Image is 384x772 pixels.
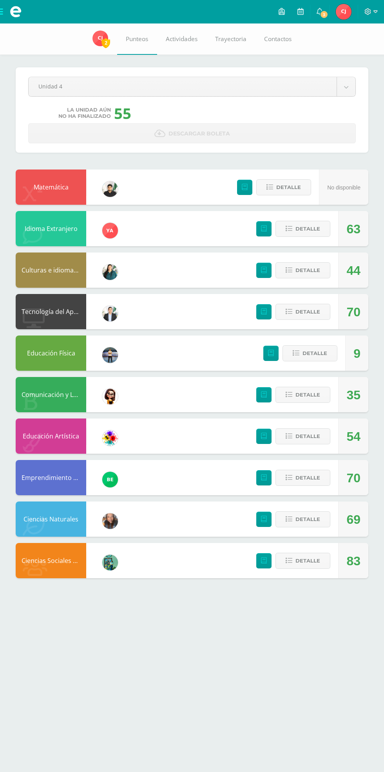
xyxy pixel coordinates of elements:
button: Detalle [283,345,337,361]
div: Educación Artística [16,418,86,454]
span: Detalle [295,305,320,319]
div: 54 [346,419,360,454]
span: Detalle [295,554,320,568]
span: Detalle [295,388,320,402]
a: Actividades [157,23,206,55]
img: a5e710364e73df65906ee1fa578590e2.png [102,181,118,197]
span: Detalle [276,180,301,195]
div: Culturas e idiomas mayas Garífuna y Xinca L2 [16,253,86,288]
a: Trayectoria [206,23,255,55]
span: Descargar boleta [168,124,230,143]
span: Detalle [295,471,320,485]
span: Detalle [295,512,320,527]
span: Detalle [302,346,327,361]
span: No disponible [327,184,360,191]
span: Detalle [295,429,320,444]
span: Detalle [295,263,320,278]
div: Educación Física [16,335,86,371]
div: 9 [353,336,360,371]
img: d0a5be8572cbe4fc9d9d910beeabcdaa.png [102,430,118,446]
div: Matemática [16,170,86,205]
img: 03e148f6b19249712b3b9c7a183a0702.png [336,4,351,20]
button: Detalle [275,553,330,569]
div: Emprendimiento para la Productividad y Desarrollo [16,460,86,495]
a: Unidad 4 [29,77,355,96]
a: Punteos [117,23,157,55]
button: Detalle [275,428,330,444]
img: b85866ae7f275142dc9a325ef37a630d.png [102,472,118,487]
img: 8286b9a544571e995a349c15127c7be6.png [102,513,118,529]
button: Detalle [275,262,330,278]
img: f58bb6038ea3a85f08ed05377cd67300.png [102,264,118,280]
span: 2 [101,38,110,48]
div: 69 [346,502,360,537]
span: 3 [320,10,328,19]
button: Detalle [275,221,330,237]
img: 03e148f6b19249712b3b9c7a183a0702.png [92,31,108,46]
span: Detalle [295,222,320,236]
a: Contactos [255,23,301,55]
div: Ciencias Sociales y Formación Ciudadana [16,543,86,578]
button: Detalle [275,511,330,527]
span: La unidad aún no ha finalizado [58,107,111,119]
div: 70 [346,294,360,330]
div: Idioma Extranjero [16,211,86,246]
div: 83 [346,543,360,579]
span: Trayectoria [215,35,246,43]
span: Punteos [126,35,148,43]
img: aa2172f3e2372f881a61fb647ea0edf1.png [102,306,118,321]
img: 90ee13623fa7c5dbc2270dab131931b4.png [102,223,118,238]
div: Comunicación y Lenguaje L1 [16,377,86,412]
button: Detalle [275,304,330,320]
div: 70 [346,460,360,496]
span: Unidad 4 [38,77,327,96]
button: Detalle [256,179,311,195]
span: Actividades [166,35,197,43]
div: 44 [346,253,360,288]
div: Tecnología del Aprendizaje y Comunicación [16,294,86,329]
button: Detalle [275,470,330,486]
img: cddb2fafc80e4a6e526b97ae3eca20ef.png [102,389,118,404]
button: Detalle [275,387,330,403]
img: b3df963adb6106740b98dae55d89aff1.png [102,555,118,570]
div: 35 [346,377,360,413]
div: Ciencias Naturales [16,501,86,537]
div: 55 [114,103,131,123]
img: bde165c00b944de6c05dcae7d51e2fcc.png [102,347,118,363]
div: 63 [346,211,360,247]
span: Contactos [264,35,292,43]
